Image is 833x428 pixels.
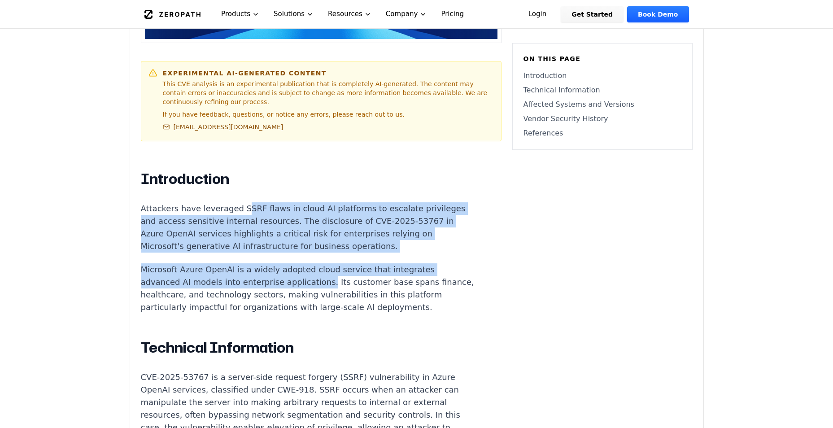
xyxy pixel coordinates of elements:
[523,99,681,110] a: Affected Systems and Versions
[523,54,681,63] h6: On this page
[627,6,689,22] a: Book Demo
[163,122,283,131] a: [EMAIL_ADDRESS][DOMAIN_NAME]
[141,202,475,253] p: Attackers have leveraged SSRF flaws in cloud AI platforms to escalate privileges and access sensi...
[523,128,681,139] a: References
[141,263,475,314] p: Microsoft Azure OpenAI is a widely adopted cloud service that integrates advanced AI models into ...
[141,339,475,357] h2: Technical Information
[523,85,681,96] a: Technical Information
[523,114,681,124] a: Vendor Security History
[163,110,494,119] p: If you have feedback, questions, or notice any errors, please reach out to us.
[163,79,494,106] p: This CVE analysis is an experimental publication that is completely AI-generated. The content may...
[163,69,494,78] h6: Experimental AI-Generated Content
[561,6,624,22] a: Get Started
[141,170,475,188] h2: Introduction
[518,6,558,22] a: Login
[523,70,681,81] a: Introduction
